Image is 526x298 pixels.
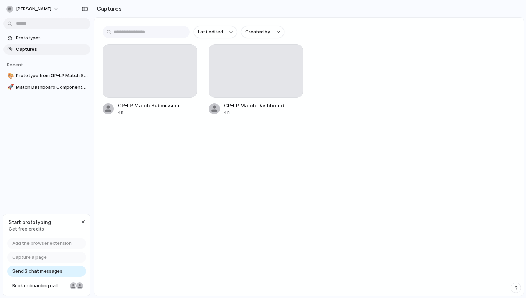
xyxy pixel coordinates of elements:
span: Capture a page [12,254,47,261]
span: Match Dashboard Components Overview [16,84,88,91]
span: Captures [16,46,88,53]
span: Last edited [198,29,223,35]
a: Prototypes [3,33,90,43]
span: Send 3 chat messages [12,268,62,275]
span: Add the browser extension [12,240,72,247]
a: Book onboarding call [7,280,86,291]
div: 🎨 [7,72,12,80]
div: 4h [224,109,284,115]
span: Recent [7,62,23,67]
a: 🎨Prototype from GP-LP Match Submission [3,71,90,81]
div: Nicole Kubica [69,282,78,290]
a: Captures [3,44,90,55]
span: Prototype from GP-LP Match Submission [16,72,88,79]
span: Start prototyping [9,218,51,226]
h2: Captures [94,5,122,13]
button: 🎨 [6,72,13,79]
a: 🚀Match Dashboard Components Overview [3,82,90,92]
button: Created by [241,26,284,38]
div: 🚀 [7,83,12,91]
button: Last edited [194,26,237,38]
button: [PERSON_NAME] [3,3,62,15]
span: Prototypes [16,34,88,41]
span: Get free credits [9,226,51,233]
button: 🚀 [6,84,13,91]
div: 4h [118,109,180,115]
span: Book onboarding call [12,282,67,289]
span: [PERSON_NAME] [16,6,51,13]
div: Christian Iacullo [75,282,84,290]
div: GP-LP Match Dashboard [224,102,284,109]
div: GP-LP Match Submission [118,102,180,109]
span: Created by [245,29,270,35]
